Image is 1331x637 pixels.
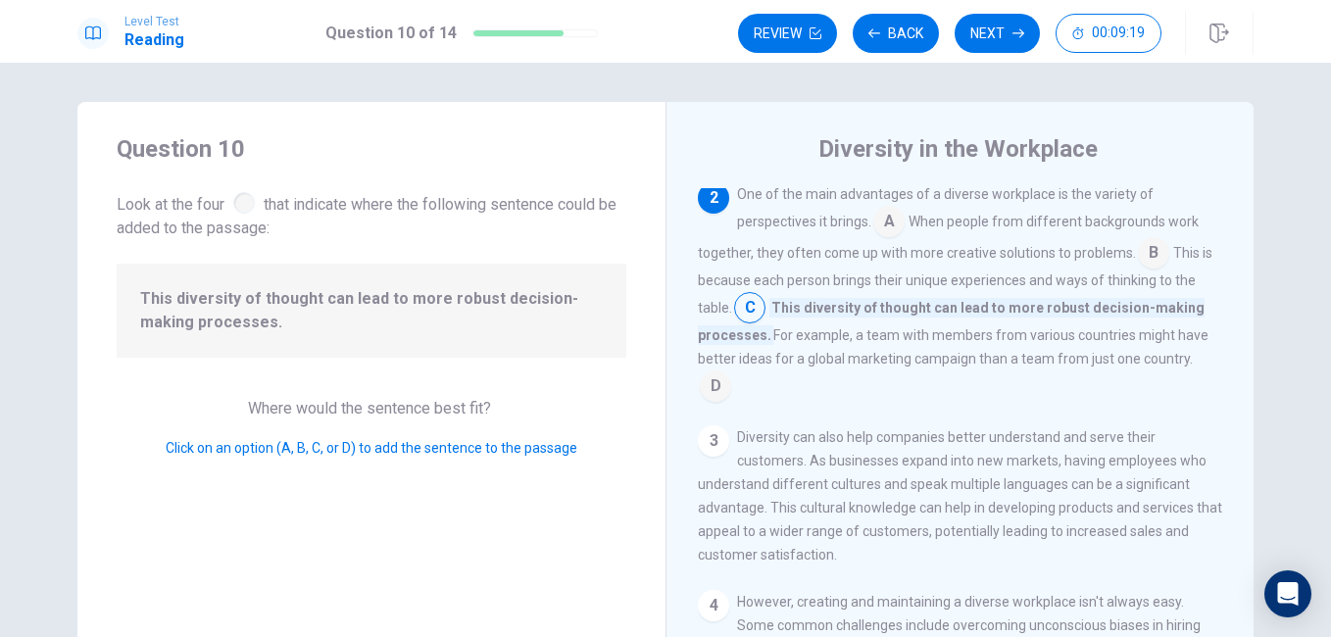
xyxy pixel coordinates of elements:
div: 3 [698,425,729,457]
span: When people from different backgrounds work together, they often come up with more creative solut... [698,214,1199,261]
span: C [734,292,765,323]
span: Level Test [124,15,184,28]
div: Open Intercom Messenger [1264,570,1311,617]
span: This is because each person brings their unique experiences and ways of thinking to the table. [698,245,1212,316]
span: Where would the sentence best fit? [248,399,495,417]
span: D [700,370,731,402]
button: Review [738,14,837,53]
button: Back [853,14,939,53]
span: This diversity of thought can lead to more robust decision-making processes. [698,298,1205,345]
h1: Question 10 of 14 [325,22,457,45]
span: Diversity can also help companies better understand and serve their customers. As businesses expa... [698,429,1222,563]
h4: Question 10 [117,133,626,165]
div: 4 [698,590,729,621]
button: Next [955,14,1040,53]
span: A [873,206,905,237]
h1: Reading [124,28,184,52]
h4: Diversity in the Workplace [818,133,1098,165]
span: 00:09:19 [1092,25,1145,41]
span: This diversity of thought can lead to more robust decision-making processes. [140,287,603,334]
span: Click on an option (A, B, C, or D) to add the sentence to the passage [166,440,577,456]
span: For example, a team with members from various countries might have better ideas for a global mark... [698,327,1208,367]
button: 00:09:19 [1056,14,1161,53]
span: B [1138,237,1169,269]
div: 2 [698,182,729,214]
span: Look at the four that indicate where the following sentence could be added to the passage: [117,188,626,240]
